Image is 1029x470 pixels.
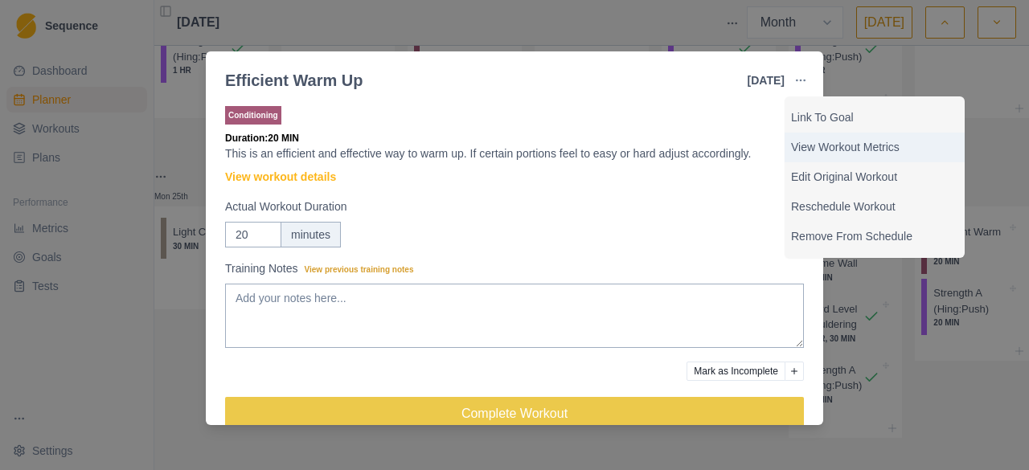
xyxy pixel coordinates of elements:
[687,362,785,381] button: Mark as Incomplete
[225,145,804,162] p: This is an efficient and effective way to warm up. If certain portions feel to easy or hard adjus...
[225,131,804,145] p: Duration: 20 MIN
[791,198,958,215] p: Reschedule Workout
[791,109,958,126] p: Link To Goal
[785,362,804,381] button: Add reason
[748,72,785,89] p: [DATE]
[225,169,336,186] a: View workout details
[225,260,794,277] label: Training Notes
[225,198,794,215] label: Actual Workout Duration
[281,222,341,247] div: minutes
[305,265,414,274] span: View previous training notes
[791,169,958,186] p: Edit Original Workout
[791,228,958,245] p: Remove From Schedule
[225,106,281,125] p: Conditioning
[225,397,804,429] button: Complete Workout
[791,139,958,156] p: View Workout Metrics
[225,68,363,92] div: Efficient Warm Up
